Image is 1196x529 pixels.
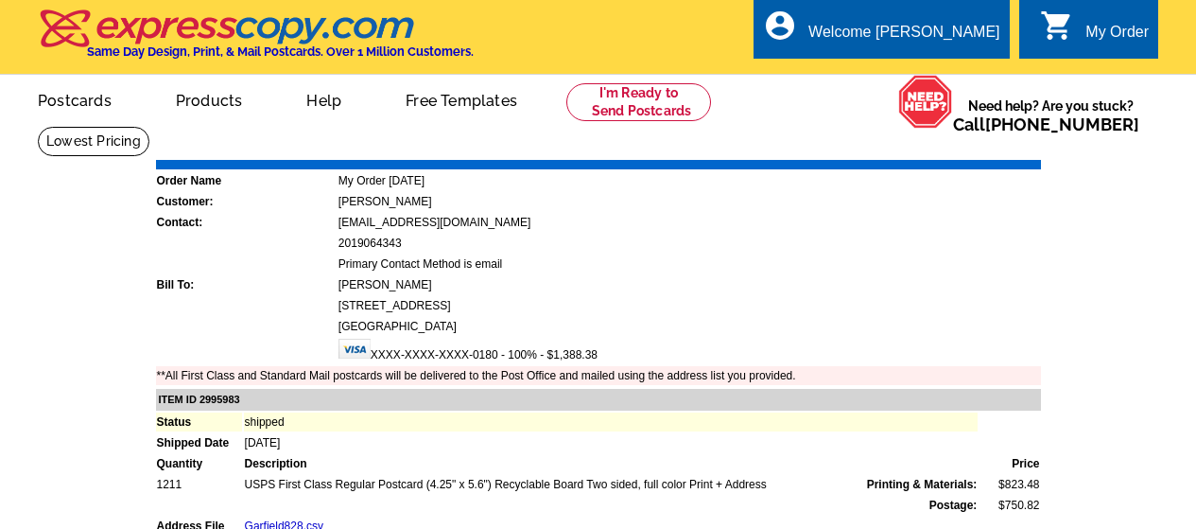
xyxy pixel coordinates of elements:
[38,23,474,59] a: Same Day Design, Print, & Mail Postcards. Over 1 Million Customers.
[763,9,797,43] i: account_circle
[953,115,1139,134] span: Call
[929,499,978,512] strong: Postage:
[979,496,1040,515] td: $750.82
[338,275,1041,294] td: [PERSON_NAME]
[156,413,242,432] td: Status
[244,475,979,494] td: USPS First Class Regular Postcard (4.25" x 5.6") Recyclable Board Two sided, full color Print + A...
[276,77,372,121] a: Help
[338,255,1041,273] td: Primary Contact Method is email
[156,213,336,232] td: Contact:
[338,317,1041,336] td: [GEOGRAPHIC_DATA]
[338,171,1041,190] td: My Order [DATE]
[979,475,1040,494] td: $823.48
[338,339,371,359] img: visa.gif
[1085,24,1149,50] div: My Order
[338,192,1041,211] td: [PERSON_NAME]
[244,454,979,473] td: Description
[338,338,1041,364] td: XXXX-XXXX-XXXX-0180 - 100% - $1,388.38
[808,24,999,50] div: Welcome [PERSON_NAME]
[156,454,242,473] td: Quantity
[1040,9,1074,43] i: shopping_cart
[979,454,1040,473] td: Price
[338,213,1041,232] td: [EMAIL_ADDRESS][DOMAIN_NAME]
[244,413,979,432] td: shipped
[156,389,1041,411] td: ITEM ID 2995983
[8,77,142,121] a: Postcards
[156,433,242,452] td: Shipped Date
[338,296,1041,315] td: [STREET_ADDRESS]
[156,366,1041,385] td: **All First Class and Standard Mail postcards will be delivered to the Post Office and mailed usi...
[338,234,1041,253] td: 2019064343
[156,275,336,294] td: Bill To:
[898,75,953,129] img: help
[146,77,273,121] a: Products
[985,115,1139,134] a: [PHONE_NUMBER]
[156,192,336,211] td: Customer:
[87,44,474,59] h4: Same Day Design, Print, & Mail Postcards. Over 1 Million Customers.
[244,433,979,452] td: [DATE]
[375,77,547,121] a: Free Templates
[953,97,1149,134] span: Need help? Are you stuck?
[156,171,336,190] td: Order Name
[156,475,242,494] td: 1211
[867,476,978,493] span: Printing & Materials:
[1040,21,1149,44] a: shopping_cart My Order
